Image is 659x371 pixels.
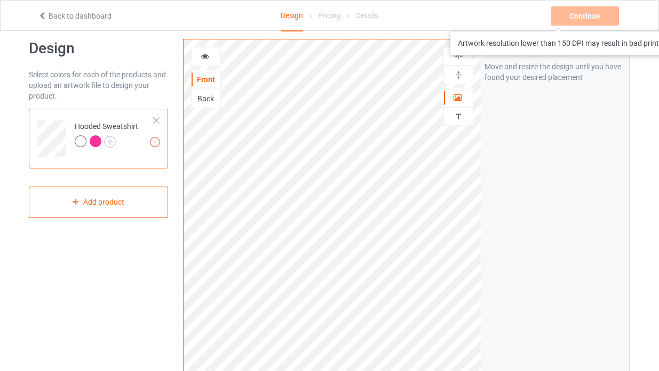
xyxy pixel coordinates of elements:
div: Design [281,1,303,31]
img: svg%3E%0A [454,70,464,80]
img: svg%3E%0A [454,111,464,122]
a: Back to dashboard [38,12,112,20]
div: Move and resize the design until you have found your desired placement [485,61,626,83]
div: Pricing [318,1,341,30]
div: Details [356,1,378,30]
img: exclamation icon [150,137,160,147]
h1: Design [29,39,168,58]
div: Back [192,93,220,104]
div: Hooded Sweatshirt [29,109,168,168]
div: Hooded Sweatshirt [75,121,138,147]
div: Add product [29,187,168,218]
div: Front [192,74,220,85]
img: svg%3E%0A [454,51,464,61]
div: Select colors for each of the products and upload an artwork file to design your product. [29,69,168,101]
div: Artwork resolution lower than 150 DPI may result in bad print [458,39,659,47]
img: svg+xml;base64,PD94bWwgdmVyc2lvbj0iMS4wIiBlbmNvZGluZz0iVVRGLTgiPz4KPHN2ZyB3aWR0aD0iMjJweCIgaGVpZ2... [104,136,116,148]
